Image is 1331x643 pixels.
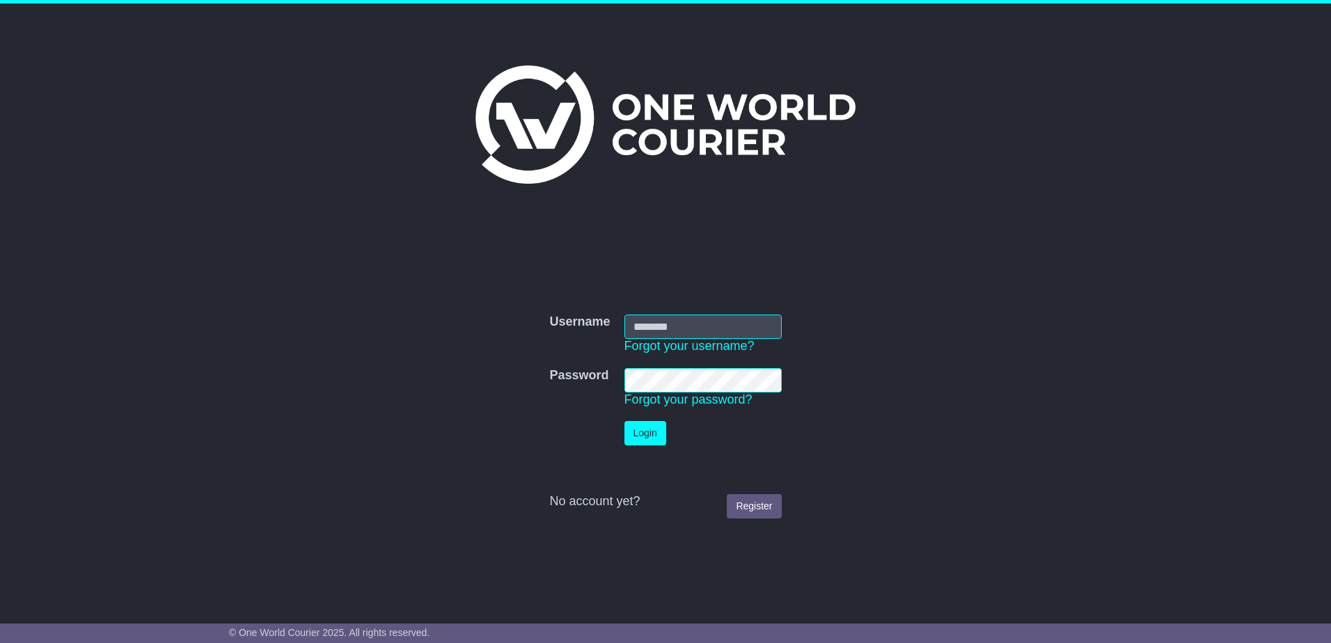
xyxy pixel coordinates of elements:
button: Login [624,421,666,445]
label: Username [549,315,610,330]
a: Register [727,494,781,518]
span: © One World Courier 2025. All rights reserved. [229,627,430,638]
img: One World [475,65,856,184]
label: Password [549,368,608,383]
a: Forgot your username? [624,339,755,353]
a: Forgot your password? [624,392,753,406]
div: No account yet? [549,494,781,509]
